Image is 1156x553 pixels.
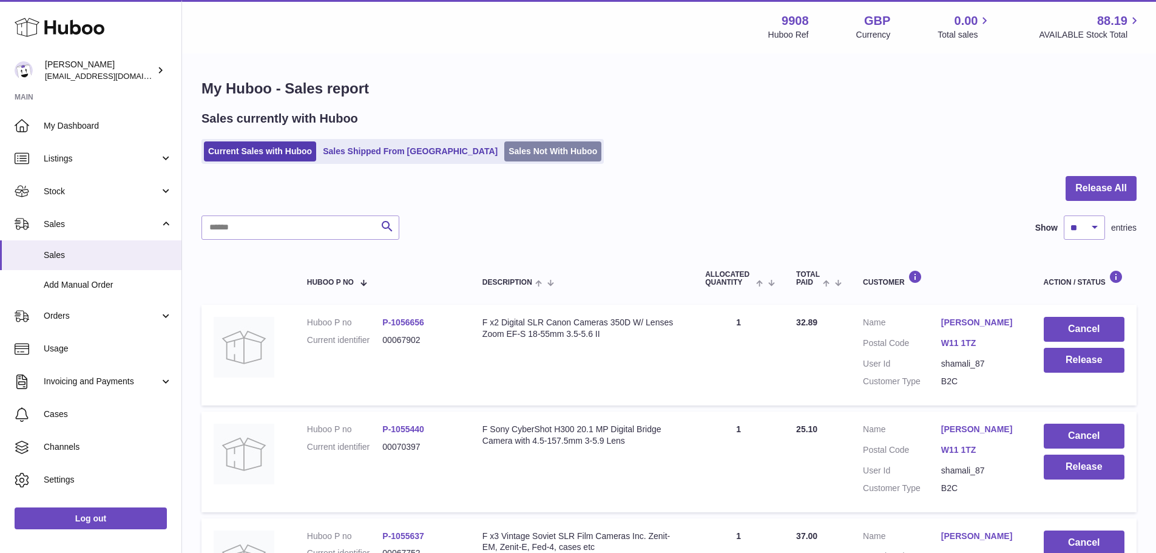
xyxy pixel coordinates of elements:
[307,424,383,435] dt: Huboo P no
[44,279,172,291] span: Add Manual Order
[482,424,681,447] div: F Sony CyberShot H300 20.1 MP Digital Bridge Camera with 4.5-157.5mm 3-5.9 Lens
[319,141,502,161] a: Sales Shipped From [GEOGRAPHIC_DATA]
[307,317,383,328] dt: Huboo P no
[863,270,1019,287] div: Customer
[1039,13,1141,41] a: 88.19 AVAILABLE Stock Total
[44,409,172,420] span: Cases
[382,441,458,453] dd: 00070397
[214,317,274,378] img: no-photo.jpg
[1044,270,1124,287] div: Action / Status
[941,317,1019,328] a: [PERSON_NAME]
[693,412,784,512] td: 1
[938,29,992,41] span: Total sales
[863,376,941,387] dt: Customer Type
[1111,222,1137,234] span: entries
[863,317,941,331] dt: Name
[307,334,383,346] dt: Current identifier
[941,424,1019,435] a: [PERSON_NAME]
[44,343,172,355] span: Usage
[307,531,383,542] dt: Huboo P no
[941,376,1019,387] dd: B2C
[1035,222,1058,234] label: Show
[45,59,154,82] div: [PERSON_NAME]
[796,424,817,434] span: 25.10
[201,110,358,127] h2: Sales currently with Huboo
[864,13,890,29] strong: GBP
[307,441,383,453] dt: Current identifier
[863,531,941,545] dt: Name
[382,424,424,434] a: P-1055440
[705,271,753,287] span: ALLOCATED Quantity
[204,141,316,161] a: Current Sales with Huboo
[44,310,160,322] span: Orders
[44,474,172,486] span: Settings
[863,358,941,370] dt: User Id
[1044,455,1124,480] button: Release
[1097,13,1127,29] span: 88.19
[863,338,941,352] dt: Postal Code
[768,29,809,41] div: Huboo Ref
[15,61,33,80] img: internalAdmin-9908@internal.huboo.com
[15,507,167,529] a: Log out
[44,441,172,453] span: Channels
[941,338,1019,349] a: W11 1TZ
[941,444,1019,456] a: W11 1TZ
[782,13,809,29] strong: 9908
[941,465,1019,477] dd: shamali_87
[863,424,941,438] dt: Name
[796,531,817,541] span: 37.00
[44,120,172,132] span: My Dashboard
[1044,317,1124,342] button: Cancel
[44,249,172,261] span: Sales
[796,317,817,327] span: 32.89
[941,483,1019,494] dd: B2C
[1044,424,1124,449] button: Cancel
[214,424,274,484] img: no-photo.jpg
[955,13,978,29] span: 0.00
[693,305,784,405] td: 1
[482,279,532,287] span: Description
[307,279,354,287] span: Huboo P no
[863,444,941,459] dt: Postal Code
[863,483,941,494] dt: Customer Type
[796,271,820,287] span: Total paid
[504,141,601,161] a: Sales Not With Huboo
[44,186,160,197] span: Stock
[863,465,941,477] dt: User Id
[856,29,891,41] div: Currency
[1039,29,1141,41] span: AVAILABLE Stock Total
[44,219,160,230] span: Sales
[482,317,681,340] div: F x2 Digital SLR Canon Cameras 350D W/ Lenses Zoom EF-S 18-55mm 3.5-5.6 II
[44,376,160,387] span: Invoicing and Payments
[1044,348,1124,373] button: Release
[941,358,1019,370] dd: shamali_87
[938,13,992,41] a: 0.00 Total sales
[45,71,178,81] span: [EMAIL_ADDRESS][DOMAIN_NAME]
[1066,176,1137,201] button: Release All
[382,317,424,327] a: P-1056656
[382,531,424,541] a: P-1055637
[382,334,458,346] dd: 00067902
[201,79,1137,98] h1: My Huboo - Sales report
[44,153,160,165] span: Listings
[941,531,1019,542] a: [PERSON_NAME]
